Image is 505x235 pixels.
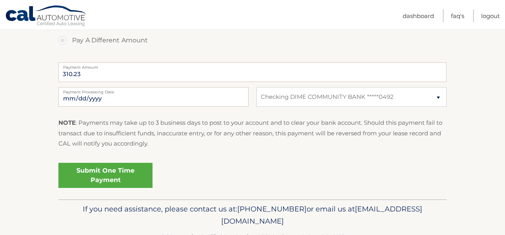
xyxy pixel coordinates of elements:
a: Cal Automotive [5,5,87,28]
strong: NOTE [58,119,76,126]
span: [PHONE_NUMBER] [237,204,307,213]
input: Payment Date [58,87,249,107]
a: FAQ's [451,9,464,22]
p: : Payments may take up to 3 business days to post to your account and to clear your bank account.... [58,118,447,149]
label: Payment Amount [58,62,447,69]
a: Dashboard [403,9,434,22]
label: Pay A Different Amount [58,33,447,48]
a: Logout [481,9,500,22]
label: Payment Processing Date [58,87,249,93]
input: Payment Amount [58,62,447,82]
p: If you need assistance, please contact us at: or email us at [64,203,441,228]
a: Submit One Time Payment [58,163,153,188]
